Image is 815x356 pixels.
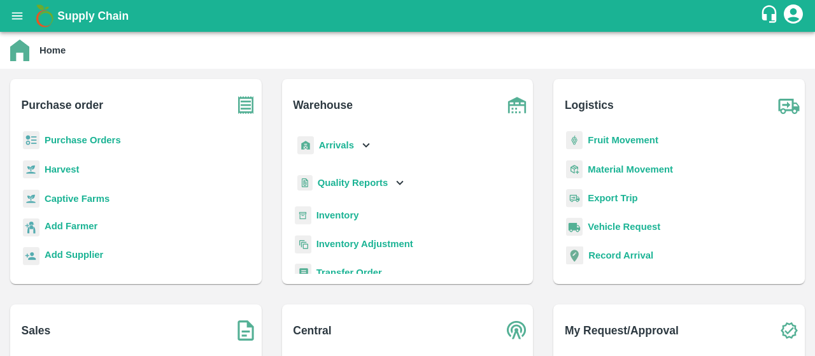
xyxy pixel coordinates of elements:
img: logo [32,3,57,29]
b: Sales [22,322,51,339]
img: purchase [230,89,262,121]
img: central [501,315,533,346]
img: warehouse [501,89,533,121]
img: harvest [23,189,39,208]
img: soSales [230,315,262,346]
a: Export Trip [588,193,637,203]
a: Harvest [45,164,79,174]
img: inventory [295,235,311,253]
b: Supply Chain [57,10,129,22]
div: Quality Reports [295,170,407,196]
b: Arrivals [319,140,354,150]
img: vehicle [566,218,583,236]
a: Captive Farms [45,194,110,204]
img: harvest [23,160,39,179]
a: Record Arrival [588,250,653,260]
img: delivery [566,189,583,208]
img: supplier [23,247,39,266]
img: farmer [23,218,39,237]
img: whInventory [295,206,311,225]
div: Arrivals [295,131,374,160]
a: Inventory [316,210,359,220]
img: reciept [23,131,39,150]
div: account of current user [782,3,805,29]
b: My Request/Approval [565,322,679,339]
img: material [566,160,583,179]
a: Add Farmer [45,219,97,236]
img: whTransfer [295,264,311,282]
img: whArrival [297,136,314,155]
b: Add Supplier [45,250,103,260]
img: fruit [566,131,583,150]
b: Add Farmer [45,221,97,231]
img: home [10,39,29,61]
a: Vehicle Request [588,222,660,232]
b: Purchase order [22,96,103,114]
a: Material Movement [588,164,673,174]
b: Logistics [565,96,614,114]
img: truck [773,89,805,121]
b: Warehouse [293,96,353,114]
div: customer-support [760,4,782,27]
a: Purchase Orders [45,135,121,145]
b: Central [293,322,331,339]
img: recordArrival [566,246,583,264]
img: qualityReport [297,175,313,191]
b: Home [39,45,66,55]
a: Transfer Order [316,267,382,278]
b: Quality Reports [318,178,388,188]
img: check [773,315,805,346]
button: open drawer [3,1,32,31]
a: Supply Chain [57,7,760,25]
a: Fruit Movement [588,135,658,145]
a: Add Supplier [45,248,103,265]
a: Inventory Adjustment [316,239,413,249]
